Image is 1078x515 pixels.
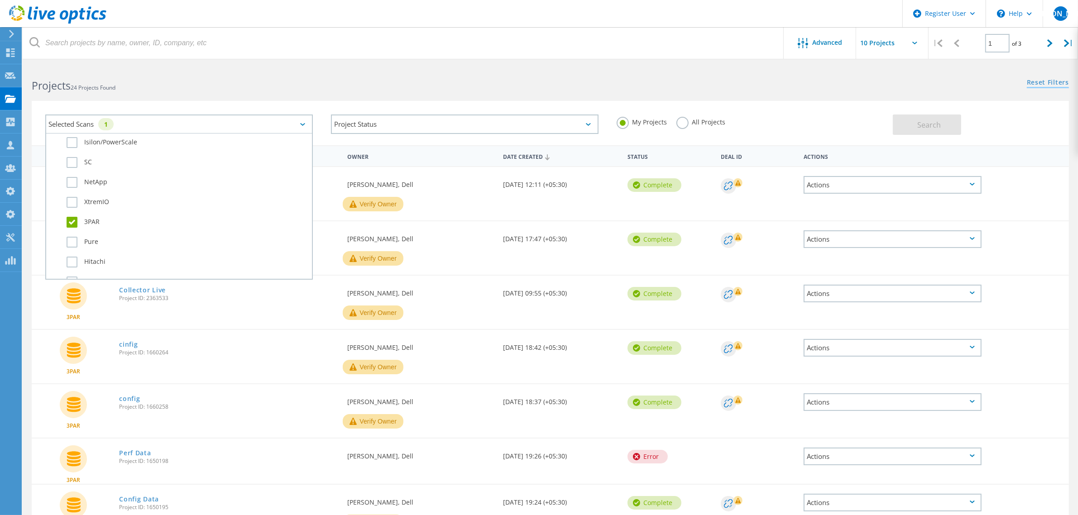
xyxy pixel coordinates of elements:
div: [PERSON_NAME], Dell [343,384,498,414]
div: [DATE] 12:11 (+05:30) [498,167,623,197]
a: cinfig [119,341,138,348]
span: 3PAR [67,423,80,429]
div: [PERSON_NAME], Dell [343,330,498,360]
label: IBM [67,277,307,287]
span: Search [917,120,941,130]
div: 1 [98,118,114,130]
div: [DATE] 17:47 (+05:30) [498,221,623,251]
input: Search projects by name, owner, ID, company, etc [23,27,784,59]
div: [PERSON_NAME], Dell [343,221,498,251]
div: Complete [628,233,681,246]
label: NetApp [67,177,307,188]
div: [PERSON_NAME], Dell [343,167,498,197]
label: Isilon/PowerScale [67,137,307,148]
div: Project Status [331,114,599,134]
a: Live Optics Dashboard [9,19,106,25]
label: All Projects [676,117,726,125]
div: [PERSON_NAME], Dell [343,276,498,305]
button: Verify Owner [343,251,403,266]
div: [DATE] 19:24 (+05:30) [498,485,623,515]
span: 3PAR [67,369,80,374]
a: Perf Data [119,450,151,456]
div: Complete [628,396,681,409]
div: [PERSON_NAME], Dell [343,485,498,515]
div: Selected Scans [45,114,313,134]
div: Actions [804,448,981,465]
button: Verify Owner [343,360,403,374]
div: Actions [804,230,981,248]
button: Verify Owner [343,305,403,320]
span: Project ID: 1650195 [119,505,338,510]
label: 3PAR [67,217,307,228]
div: Actions [804,339,981,357]
span: 24 Projects Found [71,84,115,91]
div: Complete [628,341,681,355]
div: [PERSON_NAME], Dell [343,439,498,468]
div: [DATE] 09:55 (+05:30) [498,276,623,305]
div: [DATE] 19:26 (+05:30) [498,439,623,468]
div: | [1059,27,1078,59]
div: [DATE] 18:42 (+05:30) [498,330,623,360]
div: Actions [799,148,986,164]
div: Error [628,450,668,463]
span: Project ID: 1660258 [119,404,338,410]
span: of 3 [1012,40,1021,48]
span: Advanced [813,39,843,46]
label: SC [67,157,307,168]
div: [DATE] 18:37 (+05:30) [498,384,623,414]
label: Pure [67,237,307,248]
div: Complete [628,496,681,510]
span: Project ID: 1660264 [119,350,338,355]
span: 3PAR [67,315,80,320]
span: Project ID: 1650198 [119,458,338,464]
div: Actions [804,393,981,411]
div: Actions [804,176,981,194]
div: Complete [628,287,681,300]
label: XtremIO [67,197,307,208]
label: My Projects [617,117,667,125]
b: Projects [32,78,71,93]
a: Config Data [119,496,159,502]
a: Collector Live [119,287,166,293]
a: config [119,396,140,402]
div: Actions [804,494,981,511]
span: 3PAR [67,477,80,483]
svg: \n [997,10,1005,18]
div: Owner [343,148,498,164]
div: | [929,27,947,59]
div: Status [623,148,716,164]
a: Reset Filters [1027,79,1069,87]
label: Hitachi [67,257,307,267]
div: Actions [804,285,981,302]
div: Complete [628,178,681,192]
div: Date Created [498,148,623,165]
button: Verify Owner [343,197,403,211]
div: Deal Id [716,148,799,164]
span: Project ID: 2363533 [119,296,338,301]
button: Search [893,114,961,135]
button: Verify Owner [343,414,403,429]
